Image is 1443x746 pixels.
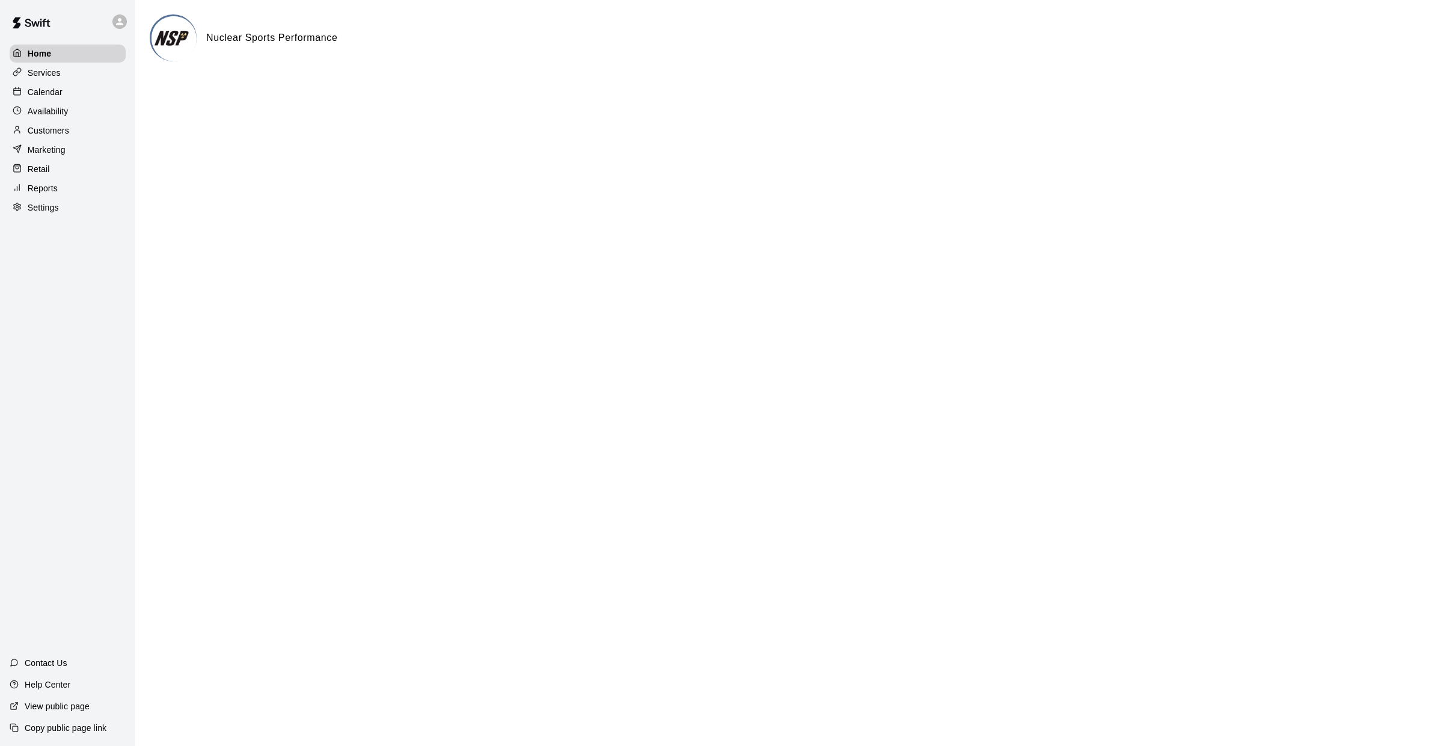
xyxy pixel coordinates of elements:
p: Copy public page link [25,722,106,734]
a: Customers [10,122,126,140]
p: Customers [28,125,69,137]
p: Reports [28,182,58,194]
p: Marketing [28,144,66,156]
a: Calendar [10,83,126,101]
a: Settings [10,199,126,217]
h6: Nuclear Sports Performance [206,30,338,46]
p: Services [28,67,61,79]
a: Availability [10,102,126,120]
p: Availability [28,105,69,117]
a: Marketing [10,141,126,159]
p: Contact Us [25,657,67,669]
p: View public page [25,700,90,712]
p: Settings [28,202,59,214]
p: Help Center [25,679,70,691]
a: Reports [10,179,126,197]
img: Nuclear Sports Performance logo [152,16,197,61]
p: Home [28,48,52,60]
p: Calendar [28,86,63,98]
a: Retail [10,160,126,178]
a: Services [10,64,126,82]
p: Retail [28,163,50,175]
a: Home [10,45,126,63]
